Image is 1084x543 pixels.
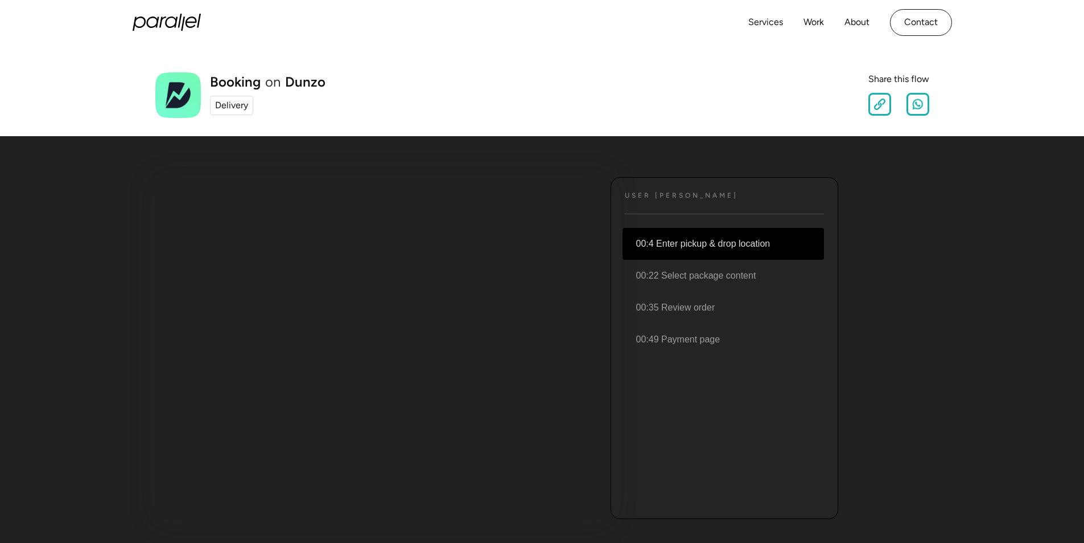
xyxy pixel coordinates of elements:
[623,324,824,356] li: 00:49 Payment page
[890,9,952,36] a: Contact
[215,99,248,112] div: Delivery
[623,228,824,260] li: 00:4 Enter pickup & drop location
[803,14,824,31] a: Work
[748,14,783,31] a: Services
[623,292,824,324] li: 00:35 Review order
[210,75,261,89] h1: Booking
[265,75,281,89] div: on
[285,75,325,89] a: Dunzo
[625,191,738,200] h4: User [PERSON_NAME]
[210,96,253,115] a: Delivery
[868,72,929,86] div: Share this flow
[844,14,869,31] a: About
[133,14,201,31] a: home
[623,260,824,292] li: 00:22 Select package content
